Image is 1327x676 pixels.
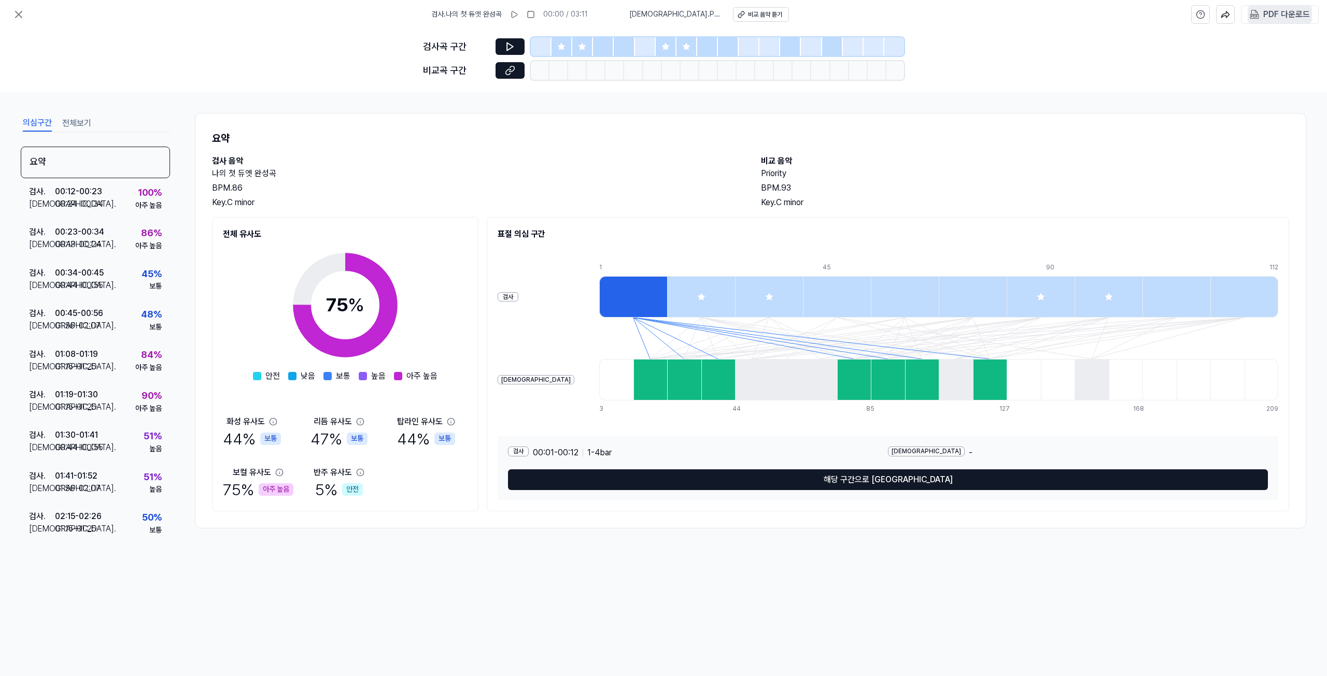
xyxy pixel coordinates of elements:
[29,226,55,238] div: 검사 .
[55,441,103,454] div: 00:44 - 00:55
[888,447,1268,459] div: -
[314,466,352,479] div: 반주 유사도
[29,523,55,535] div: [DEMOGRAPHIC_DATA] .
[310,428,368,450] div: 47 %
[29,470,55,482] div: 검사 .
[498,292,518,302] div: 검사
[233,466,271,479] div: 보컬 유사도
[1248,6,1312,23] button: PDF 다운로드
[29,389,55,401] div: 검사 .
[55,389,98,401] div: 01:19 - 01:30
[149,444,162,454] div: 높음
[1250,10,1259,19] img: PDF Download
[144,470,162,485] div: 51 %
[142,267,162,282] div: 45 %
[212,196,740,209] div: Key. C minor
[29,307,55,320] div: 검사 .
[29,185,55,198] div: 검사 .
[29,510,55,523] div: 검사 .
[761,155,1289,167] h2: 비교 음악
[55,523,96,535] div: 01:15 - 01:25
[888,447,965,456] div: [DEMOGRAPHIC_DATA]
[29,361,55,373] div: [DEMOGRAPHIC_DATA] .
[347,433,368,445] div: 보통
[135,404,162,414] div: 아주 높음
[29,429,55,441] div: 검사 .
[599,405,633,413] div: 3
[423,39,489,54] div: 검사곡 구간
[149,281,162,292] div: 보통
[55,185,102,198] div: 00:12 - 00:23
[212,182,740,194] div: BPM. 86
[326,291,364,319] div: 75
[135,363,162,373] div: 아주 높음
[314,415,352,428] div: 리듬 유사도
[508,469,1268,490] button: 해당 구간으로 [GEOGRAPHIC_DATA]
[141,226,162,241] div: 86 %
[212,130,1289,147] h1: 요약
[29,401,55,413] div: [DEMOGRAPHIC_DATA] .
[1221,10,1230,19] img: share
[212,167,740,180] h2: 나의 첫 듀엣 완성곡
[55,510,102,523] div: 02:15 - 02:26
[223,228,468,240] h2: 전체 유사도
[142,510,162,525] div: 50 %
[431,9,502,20] span: 검사 . 나의 첫 듀엣 완성곡
[1191,5,1210,24] button: help
[748,10,782,19] div: 비교 음악 듣기
[55,238,102,251] div: 00:13 - 00:24
[55,226,104,238] div: 00:23 - 00:34
[533,447,578,459] span: 00:01 - 00:12
[599,263,667,272] div: 1
[227,415,265,428] div: 화성 유사도
[55,198,104,210] div: 00:24 - 00:34
[142,389,162,404] div: 90 %
[397,428,455,450] div: 44 %
[55,482,101,495] div: 01:56 - 02:07
[265,370,280,382] span: 안전
[315,479,363,500] div: 5 %
[543,9,588,20] div: 00:00 / 03:11
[55,320,101,332] div: 01:56 - 02:07
[144,429,162,444] div: 51 %
[29,198,55,210] div: [DEMOGRAPHIC_DATA] .
[1263,8,1310,21] div: PDF 다운로드
[29,320,55,332] div: [DEMOGRAPHIC_DATA] .
[141,348,162,363] div: 84 %
[55,361,96,373] div: 01:15 - 01:25
[301,370,315,382] span: 낮음
[1046,263,1114,272] div: 90
[149,525,162,536] div: 보통
[1269,263,1278,272] div: 112
[29,267,55,279] div: 검사 .
[823,263,891,272] div: 45
[55,401,96,413] div: 01:15 - 01:25
[733,7,789,22] button: 비교 음악 듣기
[397,415,443,428] div: 탑라인 유사도
[498,228,1278,240] h2: 표절 의심 구간
[498,375,574,385] div: [DEMOGRAPHIC_DATA]
[55,279,103,292] div: 00:44 - 00:55
[423,63,489,78] div: 비교곡 구간
[135,241,162,251] div: 아주 높음
[55,267,104,279] div: 00:34 - 00:45
[62,115,91,132] button: 전체보기
[149,322,162,333] div: 보통
[761,182,1289,194] div: BPM. 93
[55,307,103,320] div: 00:45 - 00:56
[761,196,1289,209] div: Key. C minor
[587,447,612,459] span: 1 - 4 bar
[629,9,721,20] span: [DEMOGRAPHIC_DATA] . Priority
[223,428,281,450] div: 44 %
[348,294,364,316] span: %
[223,479,293,500] div: 75 %
[149,484,162,495] div: 높음
[260,433,281,445] div: 보통
[259,483,293,496] div: 아주 높음
[434,433,455,445] div: 보통
[21,147,170,178] div: 요약
[29,279,55,292] div: [DEMOGRAPHIC_DATA] .
[866,405,900,413] div: 85
[29,348,55,361] div: 검사 .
